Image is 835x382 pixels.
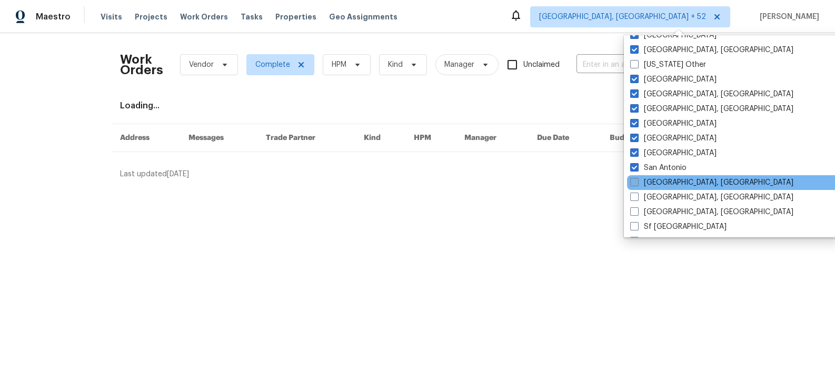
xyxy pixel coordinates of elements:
span: HPM [332,59,346,70]
label: [GEOGRAPHIC_DATA] [630,74,717,85]
label: [GEOGRAPHIC_DATA], [GEOGRAPHIC_DATA] [630,45,793,55]
span: Geo Assignments [329,12,397,22]
th: Trade Partner [257,124,356,152]
th: Manager [456,124,529,152]
div: Loading... [120,100,715,111]
label: [GEOGRAPHIC_DATA] [630,30,717,41]
label: [US_STATE] Other [630,59,706,70]
label: [GEOGRAPHIC_DATA] [630,118,717,129]
span: [GEOGRAPHIC_DATA], [GEOGRAPHIC_DATA] + 52 [539,12,706,22]
th: HPM [405,124,456,152]
span: Tasks [241,13,263,21]
th: Budget [601,124,665,152]
label: [GEOGRAPHIC_DATA], [GEOGRAPHIC_DATA] [630,177,793,188]
label: [GEOGRAPHIC_DATA] [630,148,717,158]
span: [DATE] [167,170,189,178]
label: [GEOGRAPHIC_DATA], [GEOGRAPHIC_DATA] [630,207,793,217]
label: [US_STATE] Other [630,236,706,247]
div: Last updated [120,169,694,179]
span: Maestro [36,12,71,22]
input: Enter in an address [576,57,682,73]
label: [GEOGRAPHIC_DATA] [630,133,717,144]
span: Projects [135,12,167,22]
span: [PERSON_NAME] [756,12,819,22]
span: Work Orders [180,12,228,22]
span: Manager [444,59,474,70]
label: [GEOGRAPHIC_DATA], [GEOGRAPHIC_DATA] [630,192,793,203]
span: Vendor [189,59,214,70]
label: [GEOGRAPHIC_DATA], [GEOGRAPHIC_DATA] [630,89,793,99]
h2: Work Orders [120,54,163,75]
span: Kind [388,59,403,70]
th: Address [112,124,180,152]
label: [GEOGRAPHIC_DATA], [GEOGRAPHIC_DATA] [630,104,793,114]
th: Kind [355,124,405,152]
span: Complete [255,59,290,70]
span: Visits [101,12,122,22]
label: San Antonio [630,163,687,173]
label: Sf [GEOGRAPHIC_DATA] [630,222,727,232]
span: Unclaimed [523,59,560,71]
span: Properties [275,12,316,22]
th: Messages [180,124,257,152]
th: Due Date [529,124,601,152]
